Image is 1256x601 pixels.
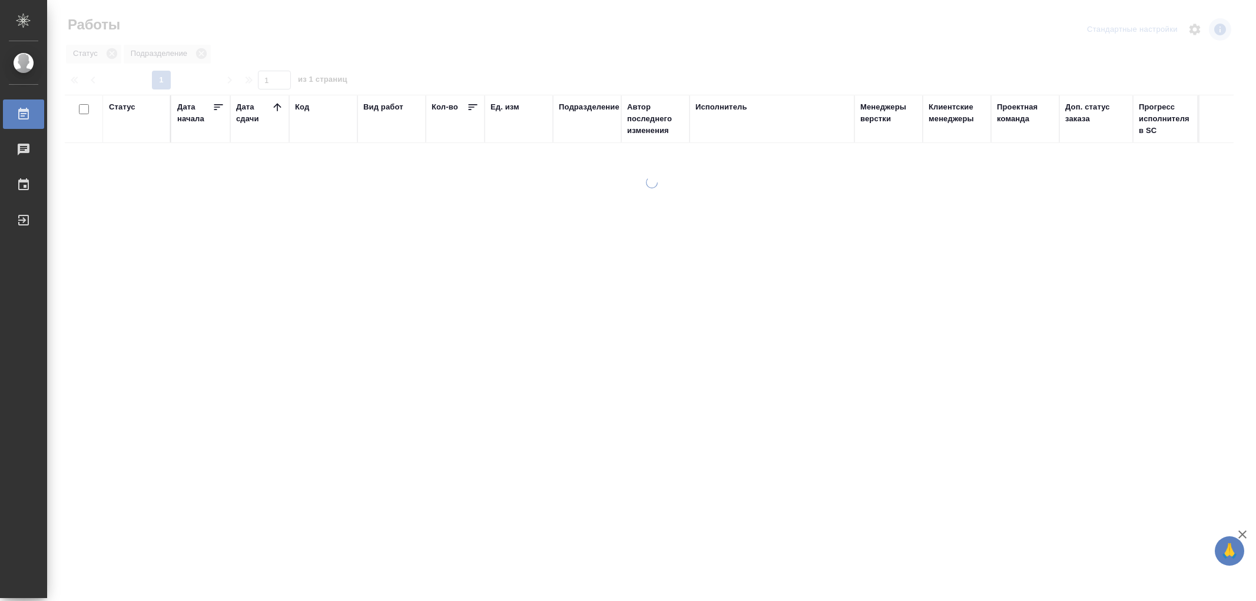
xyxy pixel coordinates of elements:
div: Код [295,101,309,113]
div: Ед. изм [491,101,519,113]
div: Проектная команда [997,101,1053,125]
div: Дата начала [177,101,213,125]
span: 🙏 [1219,539,1240,563]
div: Подразделение [559,101,619,113]
div: Дата сдачи [236,101,271,125]
div: Вид работ [363,101,403,113]
button: 🙏 [1215,536,1244,566]
div: Доп. статус заказа [1065,101,1127,125]
div: Прогресс исполнителя в SC [1139,101,1192,137]
div: Статус [109,101,135,113]
div: Клиентские менеджеры [929,101,985,125]
div: Автор последнего изменения [627,101,684,137]
div: Исполнитель [695,101,747,113]
div: Кол-во [432,101,458,113]
div: Менеджеры верстки [860,101,917,125]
